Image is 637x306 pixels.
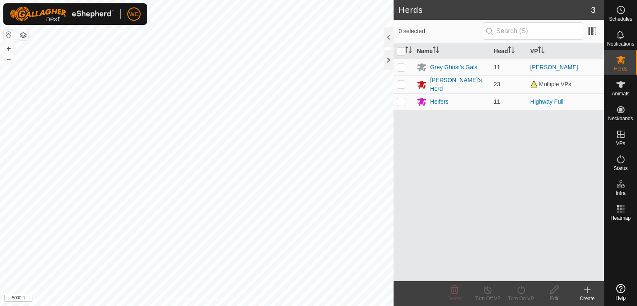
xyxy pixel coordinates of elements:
[504,295,537,302] div: Turn On VP
[607,41,634,46] span: Notifications
[399,27,482,36] span: 0 selected
[537,295,571,302] div: Edit
[471,295,504,302] div: Turn Off VP
[530,98,564,105] a: Highway Full
[571,295,604,302] div: Create
[447,296,462,301] span: Delete
[491,43,527,59] th: Head
[615,296,626,301] span: Help
[164,295,195,303] a: Privacy Policy
[609,17,632,22] span: Schedules
[4,44,14,53] button: +
[494,98,501,105] span: 11
[591,4,596,16] span: 3
[615,191,625,196] span: Infra
[4,30,14,40] button: Reset Map
[413,43,490,59] th: Name
[508,48,515,54] p-sorticon: Activate to sort
[399,5,591,15] h2: Herds
[10,7,114,22] img: Gallagher Logo
[494,81,501,87] span: 23
[612,91,630,96] span: Animals
[205,295,229,303] a: Contact Us
[405,48,412,54] p-sorticon: Activate to sort
[604,281,637,304] a: Help
[613,166,627,171] span: Status
[483,22,583,40] input: Search (S)
[430,76,487,93] div: [PERSON_NAME]'s Herd
[616,141,625,146] span: VPs
[530,81,571,87] span: Multiple VPs
[527,43,604,59] th: VP
[430,63,477,72] div: Grey Ghost's Gals
[530,64,578,70] a: [PERSON_NAME]
[433,48,439,54] p-sorticon: Activate to sort
[494,64,501,70] span: 11
[538,48,545,54] p-sorticon: Activate to sort
[614,66,627,71] span: Herds
[608,116,633,121] span: Neckbands
[129,10,139,19] span: WC
[4,54,14,64] button: –
[18,30,28,40] button: Map Layers
[430,97,448,106] div: Heifers
[610,216,631,221] span: Heatmap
